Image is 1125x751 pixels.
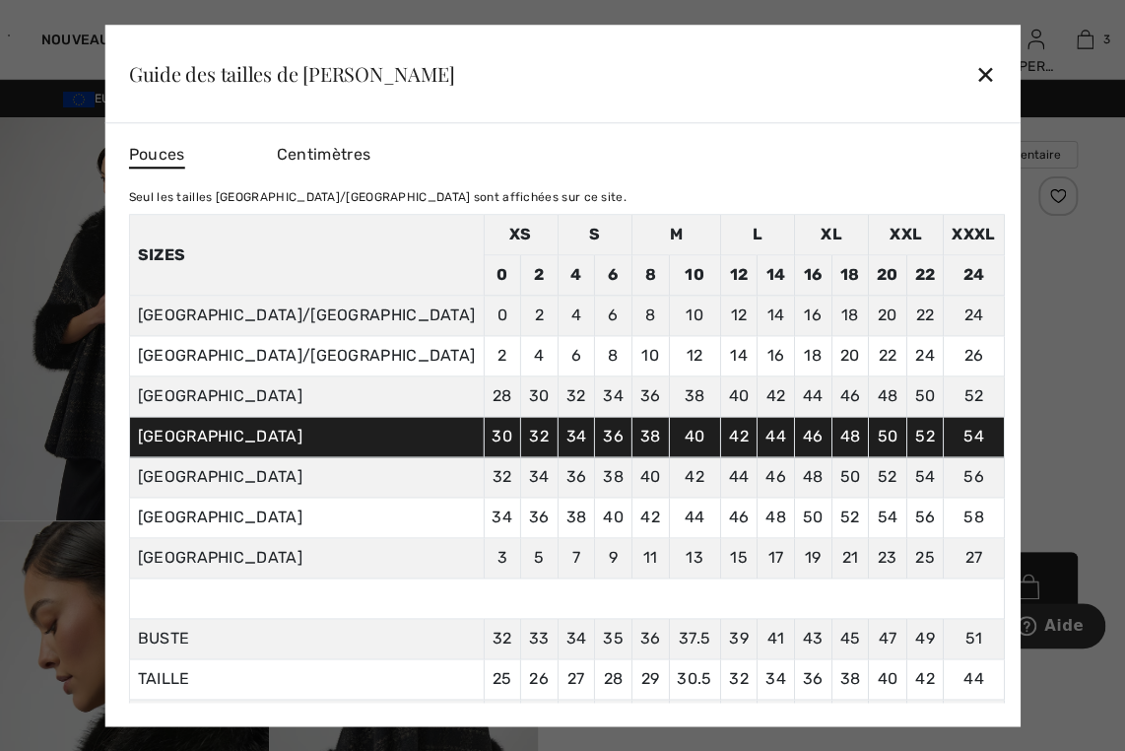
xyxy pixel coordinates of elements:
td: 22 [868,336,906,376]
td: 40 [720,376,758,417]
span: 41 [767,629,785,648]
td: 27 [944,538,1004,579]
span: 32 [493,629,512,648]
td: M [631,215,720,255]
td: 34 [484,498,521,538]
td: 3 [484,538,521,579]
td: 36 [520,498,558,538]
td: 8 [595,336,632,376]
td: 22 [906,296,944,336]
span: Centimètres [277,145,370,164]
td: 48 [868,376,906,417]
td: L [720,215,794,255]
td: 22 [906,255,944,296]
td: 10 [669,255,720,296]
div: Seul les tailles [GEOGRAPHIC_DATA]/[GEOGRAPHIC_DATA] sont affichées sur ce site. [129,188,1005,206]
td: 34 [520,457,558,498]
td: 14 [758,255,795,296]
td: 42 [720,417,758,457]
td: 44 [794,376,831,417]
td: [GEOGRAPHIC_DATA] [129,376,484,417]
td: 16 [794,296,831,336]
td: 46 [720,498,758,538]
td: 34 [558,417,595,457]
td: 16 [758,336,795,376]
td: 12 [669,336,720,376]
span: 35 [603,629,624,648]
span: 43 [803,629,824,648]
td: 6 [595,296,632,336]
span: 38 [839,669,860,688]
td: 34 [595,376,632,417]
td: XS [484,215,558,255]
td: 20 [868,296,906,336]
td: 20 [831,336,869,376]
td: [GEOGRAPHIC_DATA] [129,457,484,498]
td: 18 [794,336,831,376]
td: 0 [484,296,521,336]
td: 5 [520,538,558,579]
td: 54 [868,498,906,538]
td: 21 [831,538,869,579]
td: XXL [868,215,943,255]
span: 25 [493,669,512,688]
td: 36 [631,376,669,417]
td: 6 [558,336,595,376]
span: 28 [604,669,624,688]
td: 6 [595,255,632,296]
td: 2 [520,255,558,296]
td: 16 [794,255,831,296]
td: 50 [831,457,869,498]
td: 48 [794,457,831,498]
span: 36 [640,629,661,648]
td: 46 [831,376,869,417]
span: 37.5 [679,629,710,648]
td: 46 [794,417,831,457]
td: 42 [758,376,795,417]
td: 56 [906,498,944,538]
th: Sizes [129,215,484,296]
td: 15 [720,538,758,579]
td: 52 [868,457,906,498]
td: 2 [520,296,558,336]
span: 34 [565,629,586,648]
td: 52 [906,417,944,457]
td: 50 [868,417,906,457]
td: 44 [758,417,795,457]
td: XXXL [944,215,1004,255]
td: 24 [944,296,1004,336]
td: 12 [720,255,758,296]
span: 51 [964,629,982,648]
td: 32 [520,417,558,457]
td: TAILLE [129,659,484,700]
td: 48 [758,498,795,538]
span: 32 [729,669,749,688]
td: 58 [944,498,1004,538]
td: 24 [944,255,1004,296]
td: 18 [831,255,869,296]
td: 19 [794,538,831,579]
td: 42 [631,498,669,538]
td: 40 [595,498,632,538]
td: 7 [558,538,595,579]
td: 20 [868,255,906,296]
td: 14 [720,336,758,376]
td: 52 [831,498,869,538]
span: 40 [877,669,897,688]
td: 32 [484,457,521,498]
td: S [558,215,631,255]
span: 49 [915,629,935,648]
td: 36 [558,457,595,498]
span: 33 [529,629,550,648]
td: 11 [631,538,669,579]
td: 48 [831,417,869,457]
td: 30 [484,417,521,457]
td: 26 [944,336,1004,376]
td: 4 [558,255,595,296]
td: 9 [595,538,632,579]
span: 42 [915,669,935,688]
td: 36 [595,417,632,457]
span: 47 [878,629,896,648]
td: 0 [484,255,521,296]
td: 12 [720,296,758,336]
